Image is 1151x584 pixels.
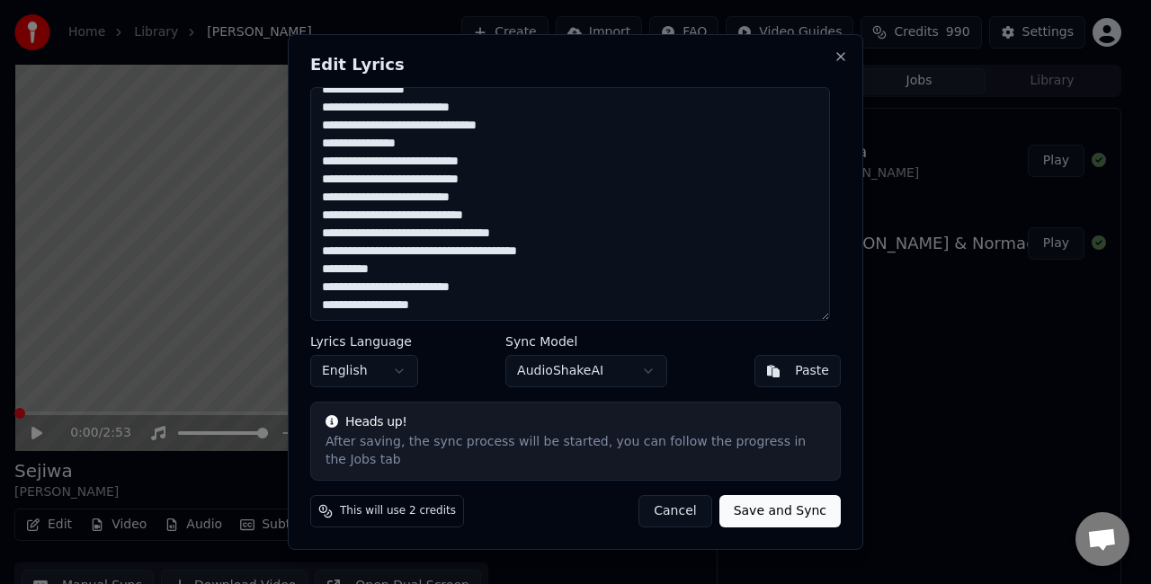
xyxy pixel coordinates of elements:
[719,495,841,527] button: Save and Sync
[326,413,825,431] div: Heads up!
[340,504,456,518] span: This will use 2 credits
[326,433,825,469] div: After saving, the sync process will be started, you can follow the progress in the Jobs tab
[795,362,829,380] div: Paste
[310,57,841,73] h2: Edit Lyrics
[638,495,711,527] button: Cancel
[505,335,667,348] label: Sync Model
[754,355,841,387] button: Paste
[310,335,418,348] label: Lyrics Language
